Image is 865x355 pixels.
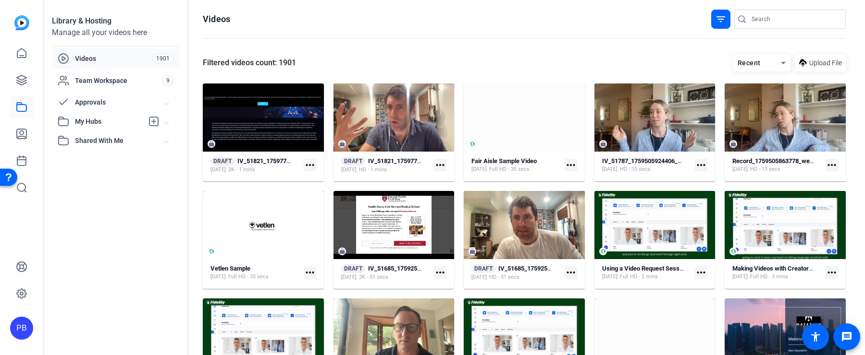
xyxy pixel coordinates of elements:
[620,166,650,173] span: HD - 10 secs
[732,265,840,272] strong: Making Videos with Creator - Slab Font
[810,331,821,343] mat-icon: accessibility
[602,157,701,165] strong: IV_51787_1759505924406_webcam
[304,266,316,279] mat-icon: more_horiz
[602,273,618,281] span: [DATE]
[750,273,788,281] span: Full HD - 3 mins
[203,57,296,69] div: Filtered videos count: 1901
[489,166,530,173] span: Full HD - 35 secs
[841,331,853,343] mat-icon: message
[738,59,761,67] span: Recent
[471,166,487,173] span: [DATE]
[732,265,822,281] a: Making Videos with Creator - Slab Font[DATE]Full HD - 3 mins
[750,166,780,173] span: HD - 13 secs
[732,157,825,165] strong: Record_1759505863778_webcam
[52,15,180,27] div: Library & Hosting
[695,159,707,171] mat-icon: more_horiz
[341,264,431,281] a: DRAFTIV_51685_1759254523212_screen[DATE]2K - 51 secs
[52,93,180,112] mat-expansion-panel-header: Approvals
[368,265,463,272] strong: IV_51685_1759254523212_screen
[620,273,658,281] span: Full HD - 2 mins
[602,157,692,173] a: IV_51787_1759505924406_webcam[DATE]HD - 10 secs
[162,75,174,86] span: 9
[732,273,748,281] span: [DATE]
[341,273,357,281] span: [DATE]
[75,97,164,107] span: Approvals
[52,131,180,150] mat-expansion-panel-header: Shared With Me
[75,136,164,146] span: Shared With Me
[498,265,597,272] strong: IV_51685_1759254523212_webcam
[752,13,838,25] input: Search
[732,166,748,173] span: [DATE]
[368,157,467,165] strong: IV_51821_1759777897471_webcam
[565,266,577,279] mat-icon: more_horiz
[304,159,316,171] mat-icon: more_horiz
[826,266,838,279] mat-icon: more_horiz
[203,13,230,25] h1: Videos
[75,117,143,127] span: My Hubs
[228,166,255,174] span: 2K - 1 mins
[210,265,300,281] a: Vetlen Sample[DATE]Full HD - 35 secs
[715,13,727,25] mat-icon: filter_list
[489,273,519,281] span: HD - 51 secs
[228,273,269,281] span: Full HD - 35 secs
[210,166,226,174] span: [DATE]
[565,159,577,171] mat-icon: more_horiz
[210,157,300,174] a: DRAFTIV_51821_1759777897471_screen[DATE]2K - 1 mins
[471,273,487,281] span: [DATE]
[471,157,537,165] strong: Fair Aisle Sample Video
[359,166,387,174] span: HD - 1 mins
[602,166,618,173] span: [DATE]
[210,265,250,272] strong: Vetlen Sample
[434,159,446,171] mat-icon: more_horiz
[795,54,846,71] button: Upload File
[341,166,357,174] span: [DATE]
[732,157,822,173] a: Record_1759505863778_webcam[DATE]HD - 13 secs
[10,317,33,340] div: PB
[75,76,162,85] span: Team Workspace
[14,15,29,30] img: blue-gradient.svg
[359,273,388,281] span: 2K - 51 secs
[341,157,431,174] a: DRAFTIV_51821_1759777897471_webcam[DATE]HD - 1 mins
[210,273,226,281] span: [DATE]
[52,112,180,131] mat-expansion-panel-header: My Hubs
[602,265,692,281] a: Using a Video Request Session - Slab Font[DATE]Full HD - 2 mins
[75,54,152,63] span: Videos
[341,157,365,166] span: DRAFT
[434,266,446,279] mat-icon: more_horiz
[809,58,842,68] span: Upload File
[341,264,365,273] span: DRAFT
[602,265,718,272] strong: Using a Video Request Session - Slab Font
[826,159,838,171] mat-icon: more_horiz
[237,157,332,165] strong: IV_51821_1759777897471_screen
[695,266,707,279] mat-icon: more_horiz
[471,264,561,281] a: DRAFTIV_51685_1759254523212_webcam[DATE]HD - 51 secs
[152,53,174,64] span: 1901
[471,157,561,173] a: Fair Aisle Sample Video[DATE]Full HD - 35 secs
[210,157,235,166] span: DRAFT
[52,27,180,38] div: Manage all your videos here
[471,264,495,273] span: DRAFT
